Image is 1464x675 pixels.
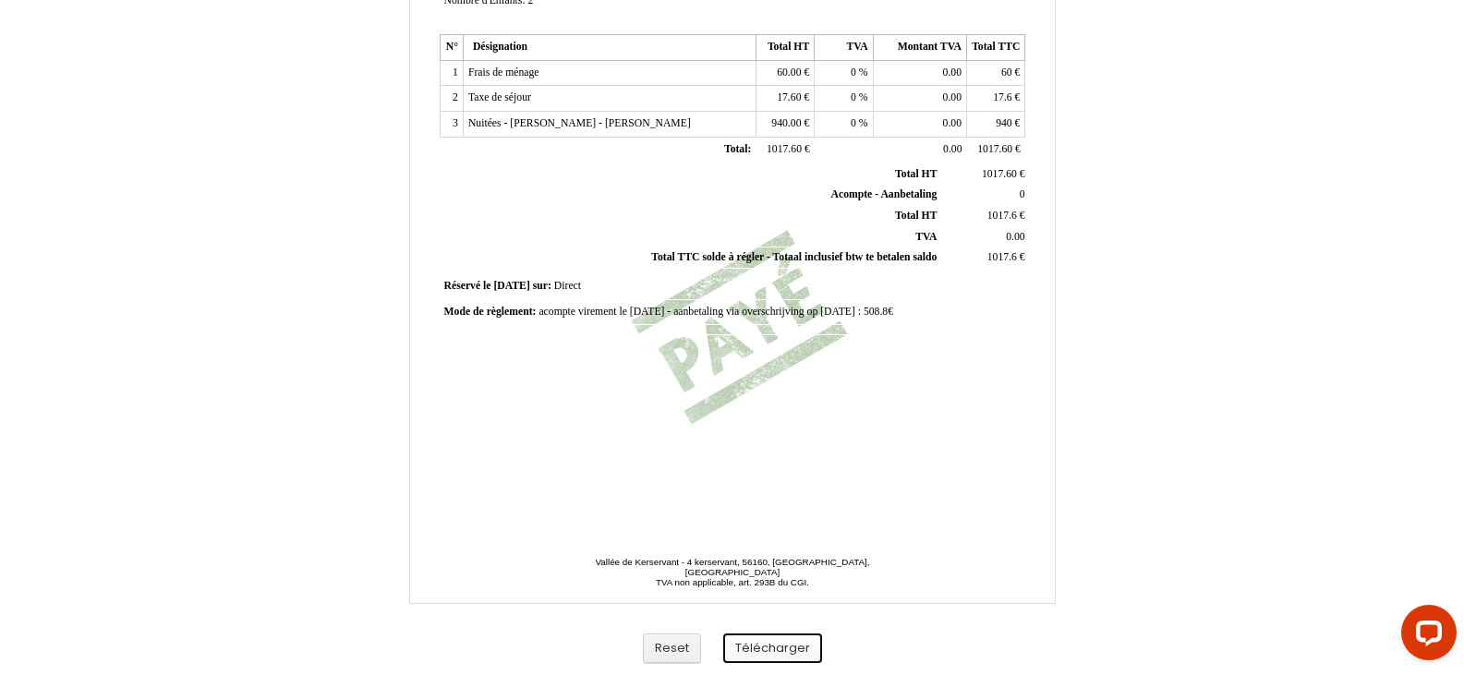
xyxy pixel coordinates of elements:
td: 1 [440,60,463,86]
td: € [756,112,814,138]
span: Mode de règlement: [444,306,537,318]
td: € [756,137,814,163]
td: % [815,60,873,86]
span: Taxe de séjour [468,91,531,103]
span: 0.00 [1006,231,1024,243]
span: 60 [1001,66,1012,78]
span: 0.00 [943,91,962,103]
span: [DATE] [493,280,529,292]
th: N° [440,35,463,61]
span: TVA [915,231,937,243]
td: € [967,137,1025,163]
th: Montant TVA [873,35,966,61]
span: 17.6 [993,91,1011,103]
span: 0.00 [943,117,962,129]
span: 1017.6 [987,251,1017,263]
span: Vallée de Kerservant - 4 kerservant, 56160, [GEOGRAPHIC_DATA], [GEOGRAPHIC_DATA] [595,557,869,577]
td: 3 [440,112,463,138]
span: Total HT [895,168,937,180]
td: 2 [440,86,463,112]
span: 17.60 [777,91,801,103]
span: 0 [851,117,856,129]
td: € [940,164,1028,185]
span: 60.00 [777,66,801,78]
th: Total TTC [967,35,1025,61]
td: € [967,112,1025,138]
span: Frais de ménage [468,66,539,78]
td: % [815,112,873,138]
td: € [940,247,1028,269]
iframe: LiveChat chat widget [1386,597,1464,675]
span: 0.00 [943,66,962,78]
span: 1017.60 [982,168,1017,180]
span: Total HT [895,210,937,222]
td: € [967,86,1025,112]
span: sur: [533,280,551,292]
span: acompte virement le [DATE] - aanbetaling via overschrijving op [DATE] : 508.8€ [538,306,893,318]
td: € [940,205,1028,226]
td: % [815,86,873,112]
span: 940 [996,117,1012,129]
span: Direct [554,280,581,292]
button: Télécharger [723,633,822,664]
span: Réservé le [444,280,491,292]
span: 0 [851,91,856,103]
th: TVA [815,35,873,61]
span: Nuitées - [PERSON_NAME] - [PERSON_NAME] [468,117,691,129]
span: Total TTC solde à régler - Totaal inclusief btw te betalen saldo [651,251,937,263]
td: € [967,60,1025,86]
td: € [756,86,814,112]
span: Acompte - Aanbetaling [831,188,938,200]
td: € [756,60,814,86]
span: TVA non applicable, art. 293B du CGI. [656,577,809,587]
th: Total HT [756,35,814,61]
span: 1017.60 [977,143,1012,155]
th: Désignation [463,35,756,61]
span: 0 [1020,188,1025,200]
span: 0 [851,66,856,78]
span: 1017.6 [987,210,1017,222]
span: 1017.60 [767,143,802,155]
span: Total: [724,143,751,155]
span: 940.00 [771,117,801,129]
span: 0.00 [943,143,962,155]
button: Reset [643,633,701,664]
